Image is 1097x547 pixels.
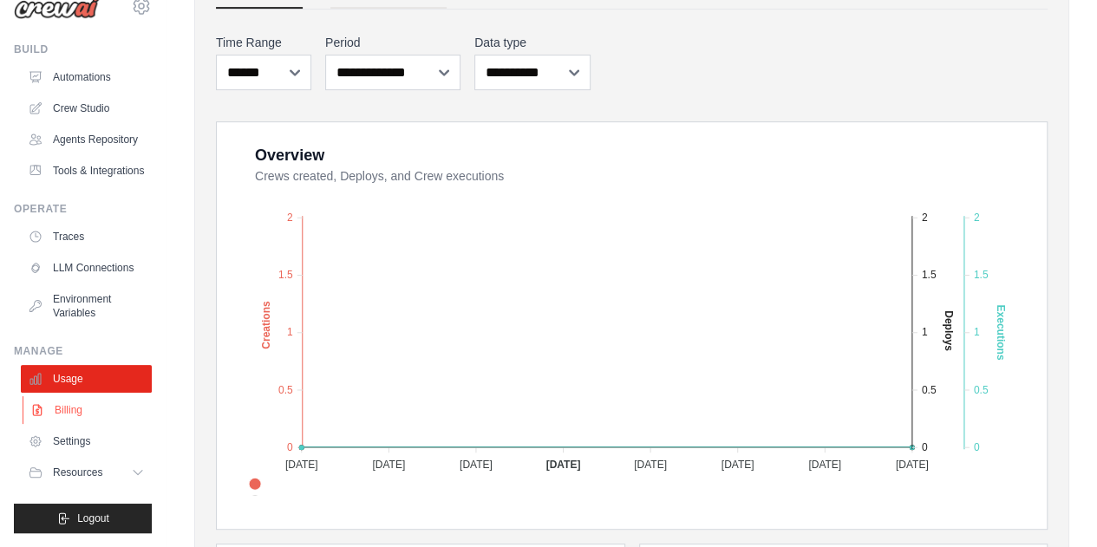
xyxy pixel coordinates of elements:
button: Resources [21,459,152,486]
div: Manage [14,344,152,358]
a: Settings [21,427,152,455]
tspan: 2 [974,212,980,224]
label: Data type [474,34,591,51]
a: Agents Repository [21,126,152,153]
tspan: 0 [974,441,980,453]
div: Overview [255,143,324,167]
a: Crew Studio [21,94,152,122]
div: Build [14,42,152,56]
tspan: 1.5 [922,269,937,281]
tspan: [DATE] [285,459,318,471]
span: Logout [77,511,109,525]
tspan: [DATE] [896,459,929,471]
tspan: 0 [287,441,293,453]
a: Billing [23,396,153,424]
text: Deploys [943,310,955,351]
dt: Crews created, Deploys, and Crew executions [255,167,1026,185]
a: Environment Variables [21,285,152,327]
div: Operate [14,202,152,216]
tspan: 2 [922,212,928,224]
tspan: 2 [287,212,293,224]
text: Executions [995,305,1007,361]
tspan: 0.5 [974,384,989,396]
a: Traces [21,223,152,251]
tspan: 0 [922,441,928,453]
tspan: [DATE] [460,459,493,471]
a: Automations [21,63,152,91]
tspan: [DATE] [372,459,405,471]
a: LLM Connections [21,254,152,282]
tspan: 0.5 [278,384,293,396]
label: Time Range [216,34,311,51]
tspan: 1 [922,326,928,338]
tspan: [DATE] [634,459,667,471]
tspan: [DATE] [808,459,841,471]
tspan: [DATE] [545,459,580,471]
label: Period [325,34,460,51]
tspan: 0.5 [922,384,937,396]
tspan: 1 [974,326,980,338]
text: Creations [260,301,272,349]
tspan: [DATE] [722,459,754,471]
span: Resources [53,466,102,479]
tspan: 1.5 [974,269,989,281]
a: Tools & Integrations [21,157,152,185]
button: Logout [14,504,152,533]
tspan: 1.5 [278,269,293,281]
tspan: 1 [287,326,293,338]
a: Usage [21,365,152,393]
